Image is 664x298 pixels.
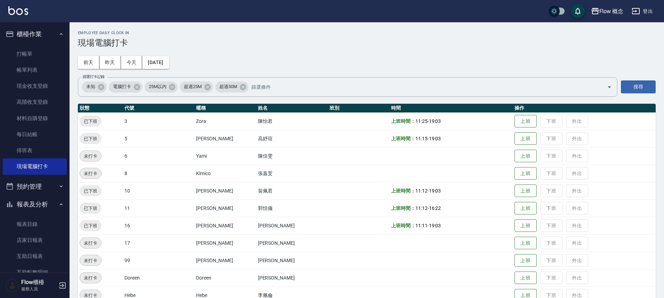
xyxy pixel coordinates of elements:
th: 時間 [389,104,513,113]
button: 上班 [515,272,537,284]
span: 19:03 [429,118,441,124]
td: Doreen [123,269,194,287]
button: 今天 [121,56,143,69]
td: 翁佩君 [256,182,328,199]
th: 狀態 [78,104,123,113]
button: 預約管理 [3,178,67,196]
span: 19:03 [429,136,441,141]
span: 11:11 [415,223,428,228]
td: [PERSON_NAME] [194,130,256,147]
td: 5 [123,130,194,147]
label: 篩選打卡記錄 [83,74,105,79]
a: 排班表 [3,142,67,158]
a: 現場電腦打卡 [3,158,67,174]
h2: Employee Daily Clock In [78,31,656,35]
td: 17 [123,234,194,252]
span: 未打卡 [80,274,101,282]
button: 上班 [515,132,537,145]
th: 操作 [513,104,656,113]
div: 超過25M [180,81,213,93]
span: 未知 [82,83,99,90]
p: 服務人員 [21,286,57,292]
td: [PERSON_NAME] [256,217,328,234]
button: [DATE] [142,56,169,69]
b: 上班時間： [391,205,415,211]
button: 上班 [515,115,537,128]
td: 郭恬儀 [256,199,328,217]
img: Logo [8,6,28,15]
span: 已下班 [80,187,102,195]
button: 上班 [515,167,537,180]
a: 互助日報表 [3,248,67,264]
td: 99 [123,252,194,269]
span: 電腦打卡 [109,83,135,90]
input: 篩選條件 [250,81,595,93]
td: 陳怡君 [256,112,328,130]
td: 張嘉芠 [256,165,328,182]
td: 10 [123,182,194,199]
a: 店家日報表 [3,232,67,248]
a: 每日結帳 [3,126,67,142]
span: 已下班 [80,135,102,142]
button: 上班 [515,150,537,163]
button: 上班 [515,219,537,232]
div: 未知 [82,81,107,93]
span: 16:22 [429,205,441,211]
b: 上班時間： [391,118,415,124]
span: 已下班 [80,222,102,229]
div: 25M以內 [145,81,178,93]
th: 暱稱 [194,104,256,113]
a: 打帳單 [3,46,67,62]
span: 未打卡 [80,152,101,160]
div: 電腦打卡 [109,81,143,93]
button: Open [604,81,615,93]
b: 上班時間： [391,188,415,194]
td: Kimico [194,165,256,182]
button: 櫃檯作業 [3,25,67,43]
span: 已下班 [80,205,102,212]
td: Doreen [194,269,256,287]
td: [PERSON_NAME] [256,269,328,287]
th: 班別 [328,104,389,113]
span: 11:25 [415,118,428,124]
span: 未打卡 [80,170,101,177]
td: [PERSON_NAME] [194,252,256,269]
b: 上班時間： [391,136,415,141]
td: [PERSON_NAME] [194,182,256,199]
span: 已下班 [80,118,102,125]
img: Person [6,279,19,292]
td: Yami [194,147,256,165]
a: 材料自購登錄 [3,110,67,126]
td: - [389,182,513,199]
h3: 現場電腦打卡 [78,38,656,48]
span: 25M以內 [145,83,171,90]
span: 19:03 [429,223,441,228]
button: 登出 [629,5,656,18]
span: 超過50M [215,83,241,90]
td: [PERSON_NAME] [256,252,328,269]
td: [PERSON_NAME] [194,234,256,252]
button: Flow 概念 [588,4,626,18]
td: 3 [123,112,194,130]
button: 昨天 [99,56,121,69]
span: 11:12 [415,188,428,194]
td: - [389,112,513,130]
span: 19:03 [429,188,441,194]
td: 6 [123,147,194,165]
a: 現金收支登錄 [3,78,67,94]
span: 11:15 [415,136,428,141]
td: 高妤瑄 [256,130,328,147]
span: 11:12 [415,205,428,211]
div: Flow 概念 [599,7,624,16]
td: 16 [123,217,194,234]
span: 超過25M [180,83,206,90]
td: 8 [123,165,194,182]
td: - [389,217,513,234]
a: 高階收支登錄 [3,94,67,110]
th: 姓名 [256,104,328,113]
button: 搜尋 [621,80,656,93]
td: [PERSON_NAME] [256,234,328,252]
td: - [389,199,513,217]
td: - [389,130,513,147]
button: save [571,4,585,18]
